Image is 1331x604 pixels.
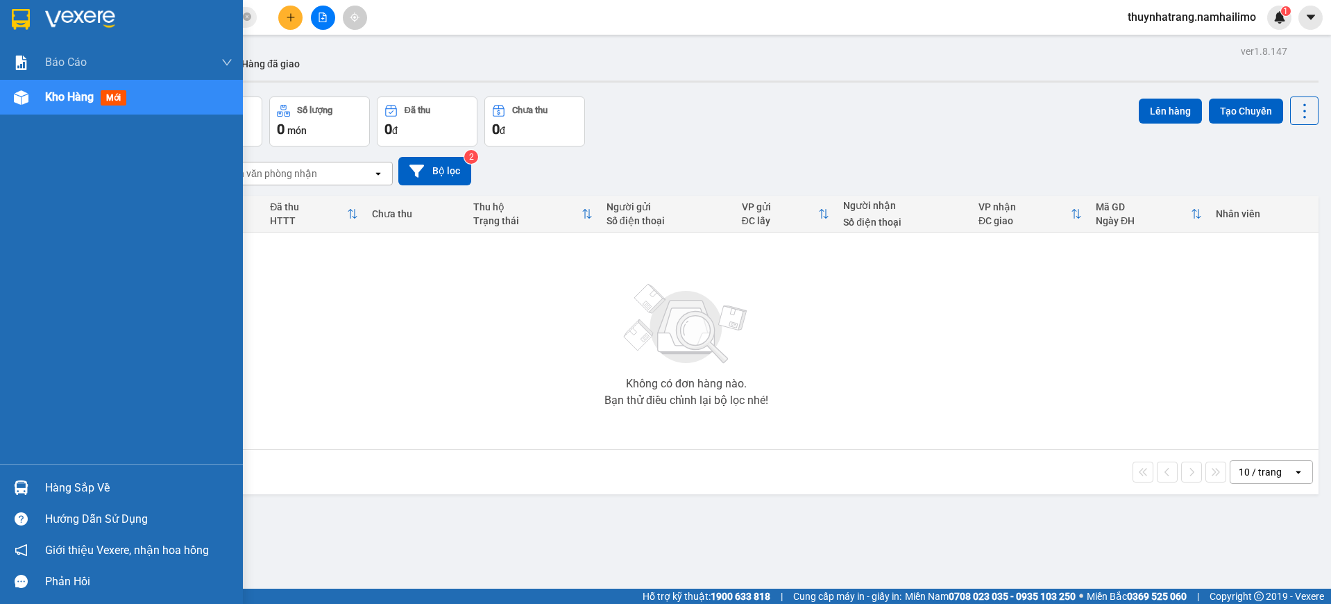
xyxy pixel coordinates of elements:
div: VP nhận [978,201,1071,212]
span: thuynhatrang.namhailimo [1117,8,1267,26]
div: Người gửi [607,201,728,212]
th: Toggle SortBy [972,196,1089,233]
div: 10 / trang [1239,465,1282,479]
button: Tạo Chuyến [1209,99,1283,124]
span: mới [101,90,126,106]
button: Hàng đã giao [230,47,311,81]
div: Số điện thoại [843,217,965,228]
span: copyright [1254,592,1264,601]
div: Đã thu [405,106,430,115]
span: file-add [318,12,328,22]
button: Bộ lọc [398,157,471,185]
span: Kho hàng [45,90,94,103]
span: question-circle [15,512,28,526]
div: Người nhận [843,200,965,211]
span: Miền Nam [905,589,1076,604]
img: icon-new-feature [1273,11,1286,24]
sup: 2 [464,150,478,164]
button: caret-down [1298,6,1323,30]
div: Nhân viên [1216,208,1312,219]
div: Mã GD [1096,201,1191,212]
div: Phản hồi [45,571,232,592]
span: caret-down [1305,11,1317,24]
div: HTTT [270,215,347,226]
button: Chưa thu0đ [484,97,585,146]
strong: 0708 023 035 - 0935 103 250 [949,591,1076,602]
div: Trạng thái [473,215,582,226]
button: plus [278,6,303,30]
button: Số lượng0món [269,97,370,146]
img: svg+xml;base64,PHN2ZyBjbGFzcz0ibGlzdC1wbHVnX19zdmciIHhtbG5zPSJodHRwOi8vd3d3LnczLm9yZy8yMDAwL3N2Zy... [617,276,756,373]
span: đ [392,125,398,136]
span: ⚪️ [1079,594,1083,599]
span: close-circle [243,12,251,21]
div: Chưa thu [512,106,548,115]
th: Toggle SortBy [1089,196,1209,233]
div: Hàng sắp về [45,478,232,498]
span: 0 [277,121,285,137]
th: Toggle SortBy [735,196,836,233]
span: | [781,589,783,604]
div: Chọn văn phòng nhận [221,167,317,181]
sup: 1 [1281,6,1291,16]
span: 0 [384,121,392,137]
span: Miền Bắc [1087,589,1187,604]
span: 1 [1283,6,1288,16]
button: Lên hàng [1139,99,1202,124]
span: Cung cấp máy in - giấy in: [793,589,901,604]
div: Ngày ĐH [1096,215,1191,226]
div: Hướng dẫn sử dụng [45,509,232,530]
img: warehouse-icon [14,90,28,105]
img: solution-icon [14,56,28,70]
strong: 1900 633 818 [711,591,770,602]
div: Bạn thử điều chỉnh lại bộ lọc nhé! [604,395,768,406]
svg: open [373,168,384,179]
div: Đã thu [270,201,347,212]
span: 0 [492,121,500,137]
span: down [221,57,232,68]
div: ĐC giao [978,215,1071,226]
img: logo-vxr [12,9,30,30]
span: close-circle [243,11,251,24]
span: notification [15,544,28,557]
th: Toggle SortBy [466,196,600,233]
strong: 0369 525 060 [1127,591,1187,602]
button: Đã thu0đ [377,97,477,146]
img: warehouse-icon [14,480,28,495]
span: | [1197,589,1199,604]
span: message [15,575,28,588]
button: file-add [311,6,335,30]
span: Hỗ trợ kỹ thuật: [643,589,770,604]
span: đ [500,125,505,136]
div: Thu hộ [473,201,582,212]
th: Toggle SortBy [263,196,365,233]
div: ver 1.8.147 [1241,44,1287,59]
span: Giới thiệu Vexere, nhận hoa hồng [45,542,209,559]
div: ĐC lấy [742,215,818,226]
div: VP gửi [742,201,818,212]
div: Chưa thu [372,208,459,219]
div: Không có đơn hàng nào. [626,378,747,389]
span: Báo cáo [45,53,87,71]
div: Số lượng [297,106,332,115]
div: Số điện thoại [607,215,728,226]
button: aim [343,6,367,30]
span: aim [350,12,359,22]
span: món [287,125,307,136]
svg: open [1293,467,1304,478]
span: plus [286,12,296,22]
